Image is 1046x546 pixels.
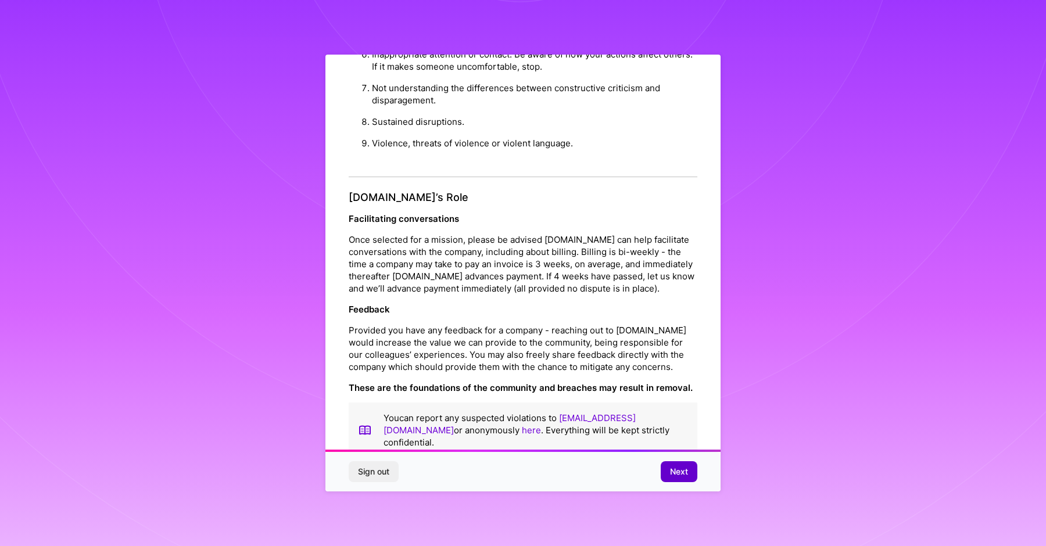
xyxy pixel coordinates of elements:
[372,77,697,111] li: Not understanding the differences between constructive criticism and disparagement.
[661,461,697,482] button: Next
[670,466,688,477] span: Next
[349,191,697,204] h4: [DOMAIN_NAME]’s Role
[349,324,697,373] p: Provided you have any feedback for a company - reaching out to [DOMAIN_NAME] would increase the v...
[522,425,541,436] a: here
[384,412,636,436] a: [EMAIL_ADDRESS][DOMAIN_NAME]
[384,412,688,448] p: You can report any suspected violations to or anonymously . Everything will be kept strictly conf...
[372,44,697,77] li: Inappropriate attention or contact. Be aware of how your actions affect others. If it makes someo...
[358,466,389,477] span: Sign out
[349,213,459,224] strong: Facilitating conversations
[372,132,697,154] li: Violence, threats of violence or violent language.
[349,461,399,482] button: Sign out
[358,412,372,448] img: book icon
[372,111,697,132] li: Sustained disruptions.
[349,304,390,315] strong: Feedback
[349,382,693,393] strong: These are the foundations of the community and breaches may result in removal.
[349,234,697,294] p: Once selected for a mission, please be advised [DOMAIN_NAME] can help facilitate conversations wi...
